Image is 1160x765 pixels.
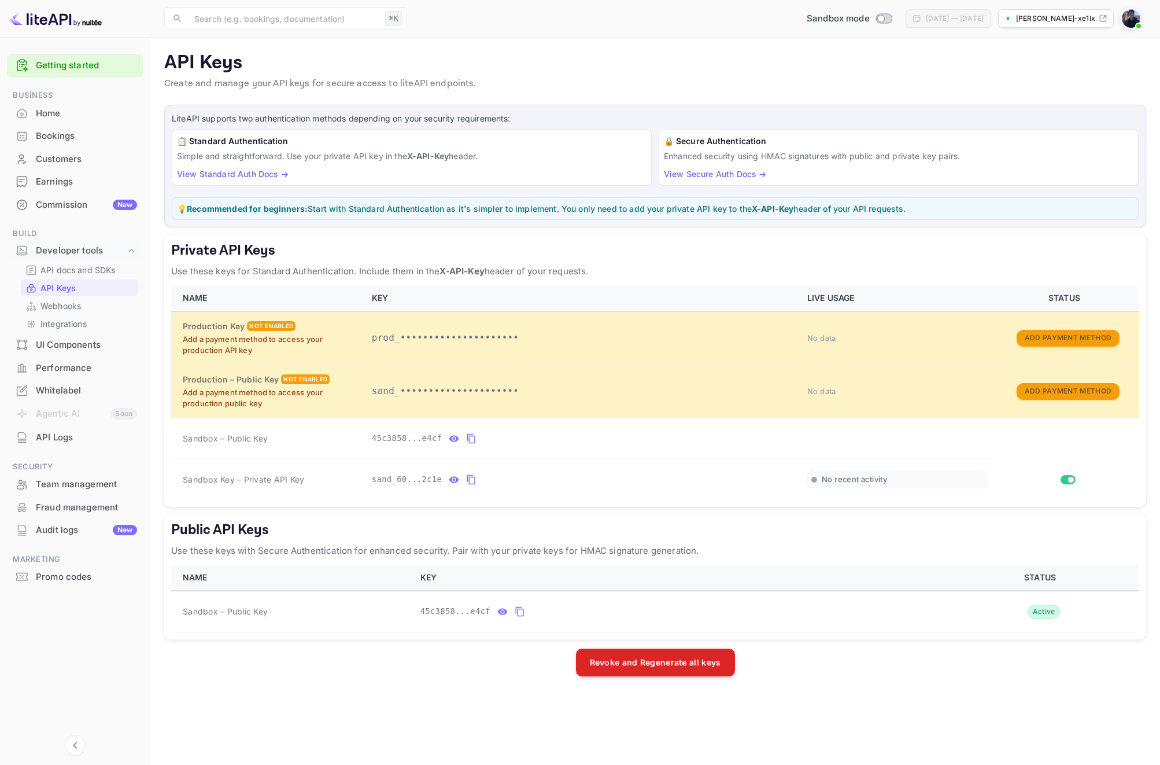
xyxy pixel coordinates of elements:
a: Audit logsNew [7,519,143,540]
a: Add Payment Method [1017,385,1120,395]
a: Team management [7,473,143,495]
div: CommissionNew [7,194,143,216]
span: 45c3858...e4cf [372,432,442,444]
strong: X-API-Key [407,151,449,161]
h5: Public API Keys [171,521,1139,539]
a: Bookings [7,125,143,146]
button: Revoke and Regenerate all keys [576,649,735,676]
span: Security [7,461,143,473]
p: Use these keys for Standard Authentication. Include them in the header of your requests. [171,264,1139,278]
p: sand_••••••••••••••••••••• [372,384,793,398]
input: Search (e.g. bookings, documentation) [187,7,380,30]
div: Whitelabel [36,384,137,398]
div: API Logs [36,431,137,444]
div: Performance [7,357,143,380]
a: Whitelabel [7,380,143,401]
img: LiteAPI logo [9,9,102,28]
div: New [113,200,137,210]
div: Integrations [21,315,138,332]
span: Business [7,89,143,102]
div: Customers [7,148,143,171]
a: UI Components [7,334,143,355]
button: Add Payment Method [1017,383,1120,400]
div: UI Components [7,334,143,356]
th: LIVE USAGE [800,285,994,311]
div: API Logs [7,426,143,449]
p: LiteAPI supports two authentication methods depending on your security requirements: [172,112,1139,125]
div: API Keys [21,279,138,296]
th: STATUS [945,565,1139,591]
button: Collapse navigation [65,735,86,756]
div: Not enabled [281,374,330,384]
p: Add a payment method to access your production API key [183,334,358,356]
a: API docs and SDKs [25,264,134,276]
span: Sandbox Key – Private API Key [183,475,304,484]
p: 💡 Start with Standard Authentication as it's simpler to implement. You only need to add your priv... [177,203,1133,215]
span: Sandbox mode [807,12,870,25]
p: Webhooks [40,300,81,312]
span: No recent activity [822,475,887,484]
th: NAME [171,285,365,311]
a: Performance [7,357,143,378]
div: UI Components [36,339,137,352]
p: Add a payment method to access your production public key [183,387,358,410]
p: Enhanced security using HMAC signatures with public and private key pairs. [664,150,1133,162]
div: Active [1028,605,1061,619]
div: Team management [36,478,137,491]
button: Add Payment Method [1017,330,1120,347]
span: Sandbox – Public Key [183,432,268,444]
a: Earnings [7,171,143,192]
p: API docs and SDKs [40,264,116,276]
p: Create and manage your API keys for secure access to liteAPI endpoints. [164,77,1146,91]
a: Promo codes [7,566,143,587]
a: View Standard Auth Docs → [177,169,289,179]
div: Team management [7,473,143,496]
table: public api keys table [171,565,1139,632]
th: STATUS [994,285,1139,311]
img: Grayson Ho [1122,9,1140,28]
div: Performance [36,362,137,375]
span: No data [807,333,836,343]
strong: Recommended for beginners: [187,204,308,214]
p: [PERSON_NAME]-xe1lx.[PERSON_NAME]... [1016,13,1096,24]
a: API Logs [7,426,143,448]
div: Not enabled [247,321,295,331]
div: Bookings [7,125,143,148]
div: Earnings [36,175,137,189]
div: New [113,525,137,535]
a: Add Payment Method [1017,332,1120,342]
div: Home [7,102,143,125]
div: Customers [36,153,137,166]
a: Home [7,102,143,124]
div: Audit logsNew [7,519,143,542]
a: Fraud management [7,496,143,518]
a: CommissionNew [7,194,143,215]
div: Commission [36,198,137,212]
div: Bookings [36,130,137,143]
div: Promo codes [36,571,137,584]
div: Promo codes [7,566,143,589]
div: Whitelabel [7,380,143,402]
th: KEY [413,565,946,591]
a: View Secure Auth Docs → [664,169,766,179]
p: prod_••••••••••••••••••••• [372,331,793,345]
div: Developer tools [7,241,143,261]
h6: 🔒 Secure Authentication [664,135,1133,148]
div: Fraud management [36,501,137,514]
div: Audit logs [36,524,137,537]
span: Build [7,227,143,240]
span: No data [807,387,836,396]
div: Developer tools [36,244,125,258]
th: KEY [365,285,800,311]
div: API docs and SDKs [21,262,138,278]
div: [DATE] — [DATE] [926,13,984,24]
span: sand_60...2c1e [372,473,442,486]
th: NAME [171,565,413,591]
span: Marketing [7,553,143,566]
h6: Production – Public Key [183,373,279,386]
h6: Production Key [183,320,245,333]
span: Sandbox – Public Key [183,605,268,617]
p: Use these keys with Secure Authentication for enhanced security. Pair with your private keys for ... [171,544,1139,558]
p: Integrations [40,318,87,330]
a: Webhooks [25,300,134,312]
